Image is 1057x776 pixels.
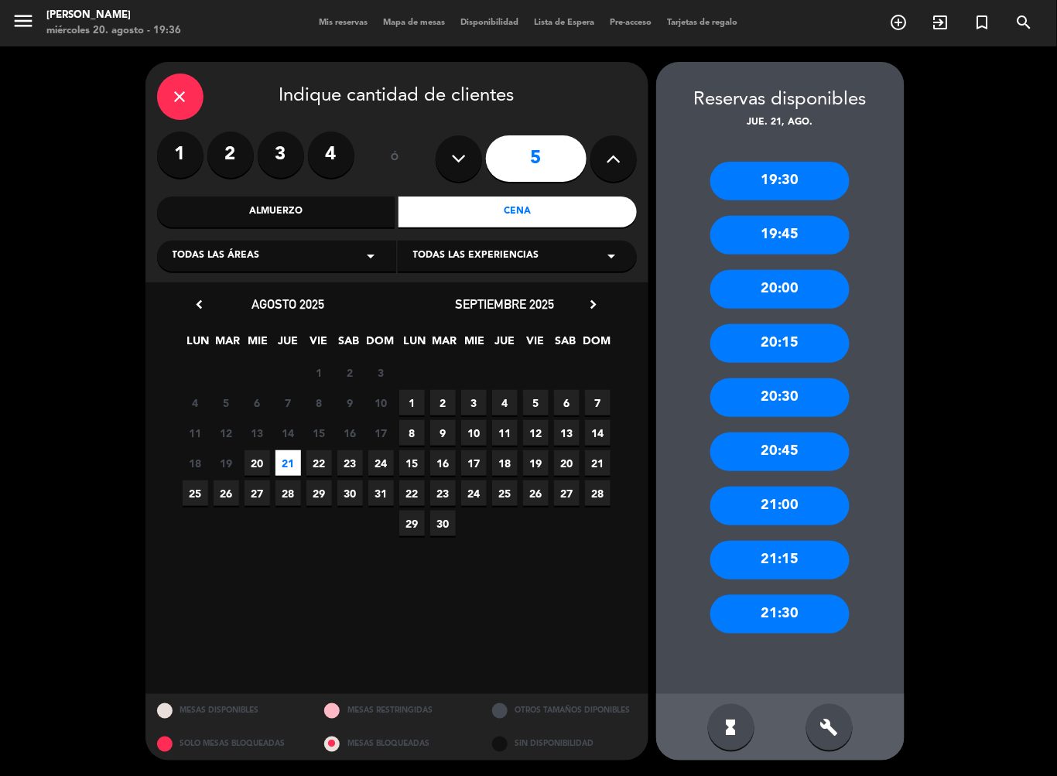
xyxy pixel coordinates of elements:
span: 3 [461,390,487,415]
span: 25 [183,480,208,506]
span: 15 [399,450,425,476]
span: 4 [183,390,208,415]
span: 31 [368,480,394,506]
i: menu [12,9,35,32]
span: 24 [461,480,487,506]
i: arrow_drop_down [362,247,381,265]
div: 21:15 [710,541,850,579]
span: 15 [306,420,332,446]
span: 27 [554,480,580,506]
span: 30 [430,511,456,536]
span: VIE [306,332,331,357]
span: Mis reservas [312,19,376,27]
div: Reservas disponibles [656,85,905,115]
span: JUE [492,332,518,357]
span: 3 [368,360,394,385]
span: 12 [523,420,549,446]
div: MESAS BLOQUEADAS [313,727,481,761]
span: 12 [214,420,239,446]
label: 3 [258,132,304,178]
span: Tarjetas de regalo [660,19,746,27]
span: 24 [368,450,394,476]
span: MIE [245,332,271,357]
span: 8 [306,390,332,415]
div: Cena [399,197,637,227]
span: 30 [337,480,363,506]
div: MESAS RESTRINGIDAS [313,694,481,727]
span: 9 [430,420,456,446]
span: DOM [583,332,608,357]
span: 10 [368,390,394,415]
span: 8 [399,420,425,446]
div: [PERSON_NAME] [46,8,181,23]
div: 20:45 [710,432,850,471]
span: 23 [337,450,363,476]
span: 22 [399,480,425,506]
span: 17 [368,420,394,446]
label: 4 [308,132,354,178]
i: build [820,718,839,737]
span: 14 [585,420,611,446]
span: VIE [522,332,548,357]
span: 27 [245,480,270,506]
span: 18 [183,450,208,476]
div: jue. 21, ago. [656,115,905,131]
span: 4 [492,390,518,415]
i: turned_in_not [973,13,992,32]
span: 19 [523,450,549,476]
span: LUN [185,332,210,357]
span: 19 [214,450,239,476]
span: 29 [306,480,332,506]
span: MIE [462,332,487,357]
span: 13 [554,420,580,446]
span: SAB [336,332,361,357]
span: 2 [430,390,456,415]
span: 28 [585,480,611,506]
span: 29 [399,511,425,536]
span: Todas las experiencias [413,248,539,264]
i: exit_to_app [932,13,950,32]
div: SOLO MESAS BLOQUEADAS [145,727,313,761]
div: ó [370,132,420,186]
label: 1 [157,132,204,178]
span: septiembre 2025 [456,296,555,312]
span: DOM [366,332,392,357]
span: 1 [306,360,332,385]
div: 20:30 [710,378,850,417]
i: chevron_right [586,296,602,313]
div: Almuerzo [157,197,395,227]
span: 26 [523,480,549,506]
div: 19:45 [710,216,850,255]
span: agosto 2025 [252,296,325,312]
i: close [171,87,190,106]
span: Pre-acceso [603,19,660,27]
i: arrow_drop_down [603,247,621,265]
span: 28 [275,480,301,506]
label: 2 [207,132,254,178]
span: MAR [432,332,457,357]
span: 5 [523,390,549,415]
span: 21 [585,450,611,476]
span: 2 [337,360,363,385]
span: Disponibilidad [453,19,527,27]
span: 25 [492,480,518,506]
span: LUN [402,332,427,357]
div: 20:00 [710,270,850,309]
span: 22 [306,450,332,476]
div: SIN DISPONIBILIDAD [481,727,648,761]
span: MAR [215,332,241,357]
span: 17 [461,450,487,476]
span: 6 [245,390,270,415]
div: 19:30 [710,162,850,200]
span: 20 [245,450,270,476]
div: Indique cantidad de clientes [157,73,637,120]
div: MESAS DISPONIBLES [145,694,313,727]
span: 20 [554,450,580,476]
span: 6 [554,390,580,415]
i: add_circle_outline [890,13,908,32]
div: 21:30 [710,595,850,634]
i: search [1015,13,1034,32]
span: 10 [461,420,487,446]
i: chevron_left [192,296,208,313]
span: 18 [492,450,518,476]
